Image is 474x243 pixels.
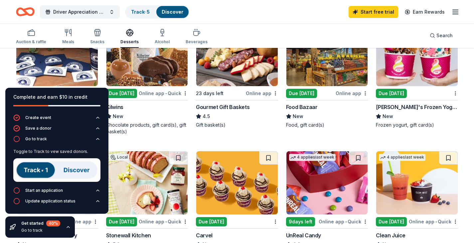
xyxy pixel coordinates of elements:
div: UnReal Candy [286,231,321,239]
div: Toggle to Track to vew saved donors. [13,149,100,154]
div: Update application status [25,198,76,204]
div: Online app Quick [139,217,188,226]
a: Image for The Baker's Dozen Coffee Shop & BakeryLocal2days leftOnline appThe [PERSON_NAME] Dozen ... [16,23,98,135]
div: Beverages [186,39,208,45]
div: Online app Quick [409,217,458,226]
a: Earn Rewards [401,6,449,18]
img: Image for The Baker's Dozen Coffee Shop & Bakery [16,23,98,86]
div: Snacks [90,39,104,45]
div: Due [DATE] [196,217,227,226]
div: Local [109,154,129,161]
a: Image for Kilwins3 applieslast weekDue [DATE]Online app•QuickKilwinsNewChocolate products, gift c... [106,23,188,135]
div: Auction & raffle [16,39,46,45]
img: Image for Gourmet Gift Baskets [196,23,278,86]
span: • [345,219,347,224]
div: Due [DATE] [376,217,407,226]
img: Image for Menchie's Frozen Yogurt [376,23,458,86]
img: Image for Stonewall Kitchen [106,151,188,214]
div: Online app [336,89,368,97]
button: Update application status [13,198,100,208]
div: Due [DATE] [106,217,137,226]
span: New [293,112,303,120]
a: Home [16,4,35,20]
span: Driver Appreciation Week [53,8,106,16]
button: Alcohol [155,26,170,48]
div: Complete and earn $10 in credit [13,93,100,101]
div: Meals [62,39,74,45]
div: Stonewall Kitchen [106,231,151,239]
button: Desserts [120,26,139,48]
button: Driver Appreciation Week [40,5,120,19]
div: Due [DATE] [376,89,407,98]
div: Food, gift card(s) [286,122,368,128]
span: New [113,112,123,120]
div: 23 days left [196,89,224,97]
button: Start an application [13,187,100,198]
div: 4 applies last week [379,154,425,161]
span: • [165,91,167,96]
div: Carvel [196,231,213,239]
div: Online app Quick [319,217,368,226]
div: Go to track [25,136,47,142]
div: Create event [25,115,51,120]
div: Frozen yogurt, gift card(s) [376,122,458,128]
button: Save a donor [13,125,100,136]
div: 4 applies last week [289,154,336,161]
div: Clean Juice [376,231,405,239]
img: Image for Kilwins [106,23,188,86]
div: Online app [246,89,278,97]
div: Chocolate products, gift card(s), gift basket(s) [106,122,188,135]
button: Search [424,29,458,42]
button: Create event [13,114,100,125]
div: Desserts [120,39,139,45]
a: Start free trial [349,6,398,18]
div: Save a donor [25,126,52,131]
div: Due [DATE] [286,89,317,98]
div: Get started [21,220,60,226]
img: Image for Food Bazaar [286,23,368,86]
span: • [165,219,167,224]
span: • [435,219,437,224]
div: Due [DATE] [106,89,137,98]
div: 40 % [46,220,60,226]
img: Image for Clean Juice [376,151,458,214]
div: Kilwins [106,103,123,111]
div: Online app Quick [139,89,188,97]
button: Snacks [90,26,104,48]
div: 9 days left [286,217,315,226]
button: Track· 5Discover [125,5,189,19]
a: Discover [162,9,183,15]
img: Track [13,158,100,182]
div: Alcohol [155,39,170,45]
span: New [383,112,393,120]
img: Image for Carvel [196,151,278,214]
button: Beverages [186,26,208,48]
button: Auction & raffle [16,26,46,48]
button: Meals [62,26,74,48]
div: Food Bazaar [286,103,318,111]
a: Track· 5 [131,9,150,15]
a: Image for Food Bazaar1 applylast weekLocalDue [DATE]Online appFood BazaarNewFood, gift card(s) [286,23,368,128]
div: Gift basket(s) [196,122,278,128]
div: [PERSON_NAME]'s Frozen Yogurt [376,103,458,111]
span: Search [436,32,453,40]
div: Go to track [21,228,60,233]
button: Go to track [13,136,100,146]
div: Gourmet Gift Baskets [196,103,249,111]
img: Image for UnReal Candy [286,151,368,214]
a: Image for Menchie's Frozen Yogurt1 applylast weekDue [DATE][PERSON_NAME]'s Frozen YogurtNewFrozen... [376,23,458,128]
a: Image for Gourmet Gift Baskets23 applieslast week23 days leftOnline appGourmet Gift Baskets4.5Gif... [196,23,278,128]
div: Go to track [13,146,100,187]
span: 4.5 [203,112,210,120]
div: Start an application [25,188,63,193]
